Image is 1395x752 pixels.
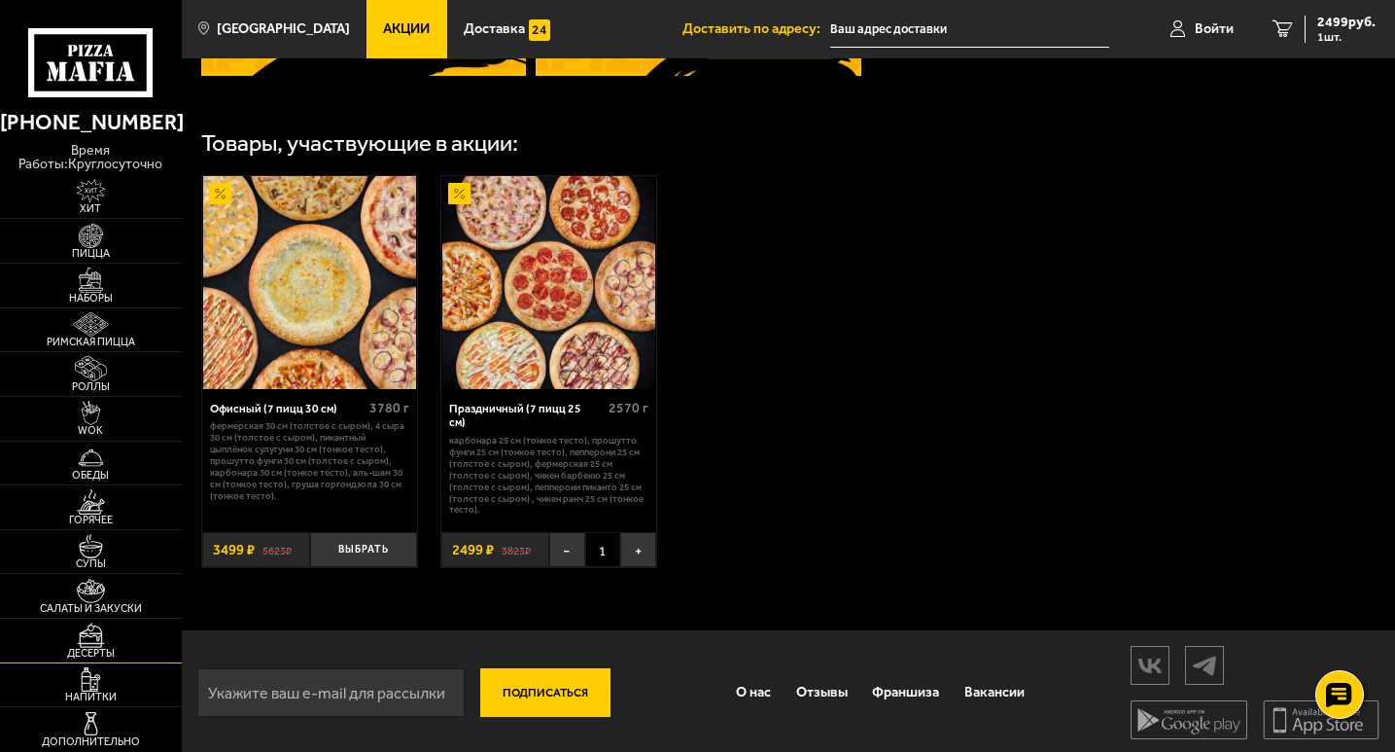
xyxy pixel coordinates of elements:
span: Доставить по адресу: [682,22,830,36]
span: 2499 ₽ [452,541,494,558]
span: 1 [585,532,621,568]
a: АкционныйОфисный (7 пицц 30 см) [202,176,418,389]
a: Отзывы [784,669,860,717]
span: 1 шт. [1317,31,1376,43]
img: Праздничный (7 пицц 25 см) [442,176,655,389]
span: 2499 руб. [1317,16,1376,29]
input: Ваш адрес доставки [830,12,1109,48]
span: [GEOGRAPHIC_DATA] [217,22,350,36]
p: Карбонара 25 см (тонкое тесто), Прошутто Фунги 25 см (тонкое тесто), Пепперони 25 см (толстое с с... [449,435,648,517]
img: tg [1186,649,1223,683]
button: + [620,532,656,568]
a: АкционныйПраздничный (7 пицц 25 см) [441,176,657,389]
img: Офисный (7 пицц 30 см) [203,176,416,389]
a: Вакансии [952,669,1037,717]
a: О нас [723,669,784,717]
p: Фермерская 30 см (толстое с сыром), 4 сыра 30 см (толстое с сыром), Пикантный цыплёнок сулугуни 3... [210,420,409,502]
a: Франшиза [860,669,953,717]
s: 3823 ₽ [502,543,531,557]
span: Войти [1195,22,1234,36]
img: 15daf4d41897b9f0e9f617042186c801.svg [529,19,550,41]
span: Доставка [464,22,525,36]
button: − [549,532,585,568]
span: 3499 ₽ [213,541,255,558]
div: Праздничный (7 пицц 25 см) [449,402,604,430]
button: Выбрать [310,532,418,568]
img: vk [1132,649,1168,683]
div: Офисный (7 пицц 30 см) [210,402,365,415]
span: Акции [383,22,430,36]
img: Акционный [209,183,230,204]
img: Акционный [448,183,470,204]
input: Укажите ваш e-mail для рассылки [197,668,465,717]
s: 5623 ₽ [262,543,292,557]
div: Товары, участвующие в акции: [201,132,518,156]
button: Подписаться [480,668,611,717]
span: 2570 г [609,400,648,416]
span: 3780 г [369,400,409,416]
